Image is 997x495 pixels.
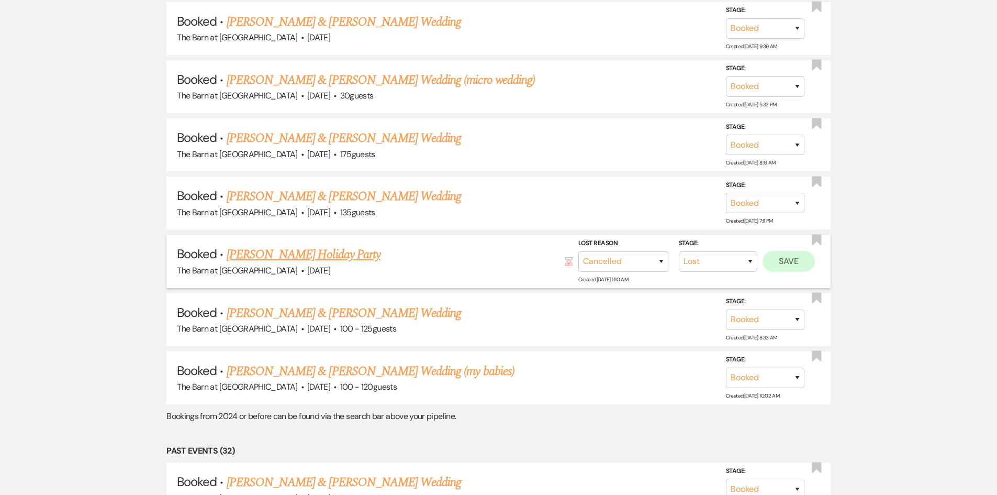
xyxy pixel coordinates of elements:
[177,13,217,29] span: Booked
[227,245,380,264] a: [PERSON_NAME] Holiday Party
[177,188,217,204] span: Booked
[726,43,777,50] span: Created: [DATE] 9:39 AM
[307,265,330,276] span: [DATE]
[227,304,461,323] a: [PERSON_NAME] & [PERSON_NAME] Wedding
[307,149,330,160] span: [DATE]
[177,71,217,87] span: Booked
[340,90,374,101] span: 30 guests
[227,71,535,90] a: [PERSON_NAME] & [PERSON_NAME] Wedding (micro wedding)
[340,381,397,392] span: 100 - 120 guests
[227,13,461,31] a: [PERSON_NAME] & [PERSON_NAME] Wedding
[227,362,514,381] a: [PERSON_NAME] & [PERSON_NAME] Wedding (my babies)
[177,90,297,101] span: The Barn at [GEOGRAPHIC_DATA]
[177,474,217,490] span: Booked
[726,180,804,191] label: Stage:
[177,362,217,379] span: Booked
[726,392,779,399] span: Created: [DATE] 10:02 AM
[340,207,375,218] span: 135 guests
[307,32,330,43] span: [DATE]
[726,159,776,166] span: Created: [DATE] 8:19 AM
[578,238,668,249] label: Lost Reason
[227,187,461,206] a: [PERSON_NAME] & [PERSON_NAME] Wedding
[340,149,375,160] span: 175 guests
[307,381,330,392] span: [DATE]
[177,207,297,218] span: The Barn at [GEOGRAPHIC_DATA]
[177,32,297,43] span: The Barn at [GEOGRAPHIC_DATA]
[726,466,804,477] label: Stage:
[166,410,831,423] p: Bookings from 2024 or before can be found via the search bar above your pipeline.
[177,304,217,321] span: Booked
[177,323,297,334] span: The Barn at [GEOGRAPHIC_DATA]
[726,5,804,16] label: Stage:
[227,473,461,492] a: [PERSON_NAME] & [PERSON_NAME] Wedding
[726,121,804,133] label: Stage:
[166,444,831,458] li: Past Events (32)
[177,129,217,146] span: Booked
[763,250,815,271] button: Save
[307,207,330,218] span: [DATE]
[227,129,461,148] a: [PERSON_NAME] & [PERSON_NAME] Wedding
[726,354,804,366] label: Stage:
[307,90,330,101] span: [DATE]
[307,323,330,334] span: [DATE]
[177,149,297,160] span: The Barn at [GEOGRAPHIC_DATA]
[679,238,757,249] label: Stage:
[177,265,297,276] span: The Barn at [GEOGRAPHIC_DATA]
[177,246,217,262] span: Booked
[726,334,777,341] span: Created: [DATE] 8:33 AM
[726,217,773,224] span: Created: [DATE] 7:11 PM
[177,381,297,392] span: The Barn at [GEOGRAPHIC_DATA]
[726,63,804,74] label: Stage:
[340,323,396,334] span: 100 - 125 guests
[578,276,628,282] span: Created: [DATE] 11:10 AM
[726,296,804,307] label: Stage:
[726,101,777,108] span: Created: [DATE] 5:33 PM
